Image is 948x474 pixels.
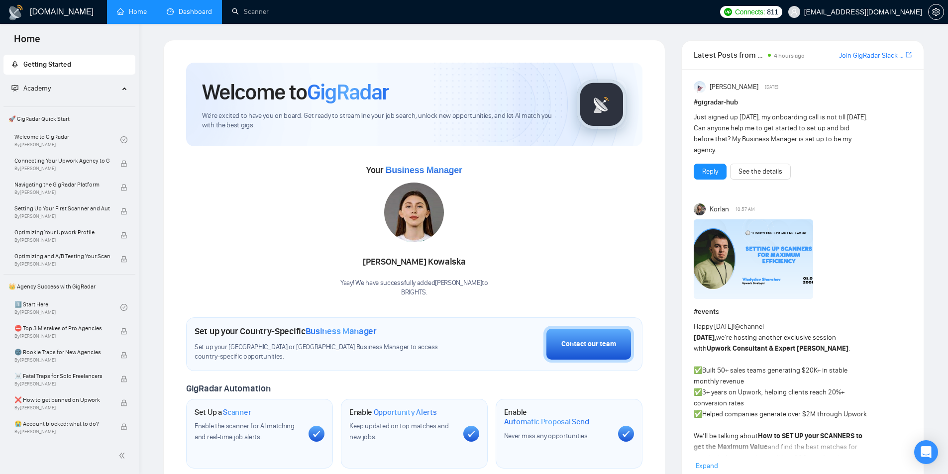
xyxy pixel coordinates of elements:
a: homeHome [117,7,147,16]
span: Latest Posts from the GigRadar Community [694,49,765,61]
span: lock [120,208,127,215]
img: Korlan [694,203,706,215]
h1: # gigradar-hub [694,97,912,108]
img: F09DP4X9C49-Event%20with%20Vlad%20Sharahov.png [694,219,813,299]
span: @channel [735,322,764,331]
span: By [PERSON_NAME] [14,261,110,267]
span: Navigating the GigRadar Platform [14,180,110,190]
span: By [PERSON_NAME] [14,429,110,435]
div: Contact our team [561,339,616,350]
a: export [906,50,912,60]
span: lock [120,352,127,359]
strong: How to SET UP your SCANNERS to get the Maximum Value [694,432,862,451]
a: setting [928,8,944,16]
span: 811 [767,6,778,17]
span: By [PERSON_NAME] [14,405,110,411]
h1: Set up your Country-Specific [195,326,377,337]
span: [DATE] [765,83,778,92]
span: export [906,51,912,59]
span: Optimizing and A/B Testing Your Scanner for Better Results [14,251,110,261]
span: double-left [118,451,128,461]
span: ☠️ Fatal Traps for Solo Freelancers [14,371,110,381]
span: lock [120,256,127,263]
a: searchScanner [232,7,269,16]
span: 4 hours ago [774,52,805,59]
span: Connecting Your Upwork Agency to GigRadar [14,156,110,166]
h1: # events [694,306,912,317]
span: ⛔ Top 3 Mistakes of Pro Agencies [14,323,110,333]
button: Contact our team [543,326,634,363]
span: Opportunity Alerts [374,407,437,417]
img: upwork-logo.png [724,8,732,16]
span: check-circle [120,304,127,311]
span: 10:57 AM [736,205,755,214]
h1: Set Up a [195,407,251,417]
span: Optimizing Your Upwork Profile [14,227,110,237]
span: By [PERSON_NAME] [14,333,110,339]
img: Anisuzzaman Khan [694,81,706,93]
h1: Enable [349,407,437,417]
span: GigRadar [307,79,389,105]
span: Home [6,32,48,53]
a: 1️⃣ Start HereBy[PERSON_NAME] [14,296,120,318]
span: [PERSON_NAME] [710,82,758,93]
a: See the details [738,166,782,177]
div: [PERSON_NAME] Kowalska [340,254,488,271]
span: By [PERSON_NAME] [14,357,110,363]
a: Reply [702,166,718,177]
button: setting [928,4,944,20]
span: GigRadar Automation [186,383,270,394]
button: Reply [694,164,727,180]
span: ✅ [694,388,702,396]
span: Setting Up Your First Scanner and Auto-Bidder [14,203,110,213]
span: By [PERSON_NAME] [14,213,110,219]
button: See the details [730,164,791,180]
h1: Welcome to [202,79,389,105]
img: logo [8,4,24,20]
span: Scanner [223,407,251,417]
span: lock [120,184,127,191]
span: lock [120,399,127,406]
span: 🚀 GigRadar Quick Start [4,109,134,129]
span: Academy [23,84,51,93]
span: We're excited to have you on board. Get ready to streamline your job search, unlock new opportuni... [202,111,561,130]
span: Business Manager [385,165,462,175]
div: Just signed up [DATE], my onboarding call is not till [DATE]. Can anyone help me to get started t... [694,112,868,156]
h1: Enable [504,407,610,427]
span: lock [120,328,127,335]
strong: Q&A session [794,454,833,462]
span: Connects: [735,6,765,17]
span: setting [929,8,944,16]
span: check-circle [120,136,127,143]
span: lock [120,232,127,239]
span: Expand [696,462,718,470]
span: By [PERSON_NAME] [14,237,110,243]
img: 1706119054909-multi-51.jpg [384,183,444,242]
li: Getting Started [3,55,135,75]
span: Academy [11,84,51,93]
span: rocket [11,61,18,68]
span: Getting Started [23,60,71,69]
span: Korlan [710,204,729,215]
strong: [DATE], [694,333,716,342]
div: Open Intercom Messenger [914,440,938,464]
a: dashboardDashboard [167,7,212,16]
span: ❌ How to get banned on Upwork [14,395,110,405]
a: Join GigRadar Slack Community [839,50,904,61]
span: 😭 Account blocked: what to do? [14,419,110,429]
span: By [PERSON_NAME] [14,190,110,195]
span: lock [120,376,127,382]
span: Never miss any opportunities. [504,432,589,440]
strong: Upwork Consultant & Expert [PERSON_NAME] [707,344,848,353]
span: By [PERSON_NAME] [14,381,110,387]
span: ✅ [694,366,702,375]
span: lock [120,160,127,167]
span: user [791,8,798,15]
span: Set up your [GEOGRAPHIC_DATA] or [GEOGRAPHIC_DATA] Business Manager to access country-specific op... [195,343,458,362]
span: fund-projection-screen [11,85,18,92]
span: Enable the scanner for AI matching and real-time job alerts. [195,422,295,441]
p: BRIGHTS . [340,288,488,297]
img: gigradar-logo.png [577,80,627,129]
span: ✅ [694,410,702,418]
span: Business Manager [306,326,377,337]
